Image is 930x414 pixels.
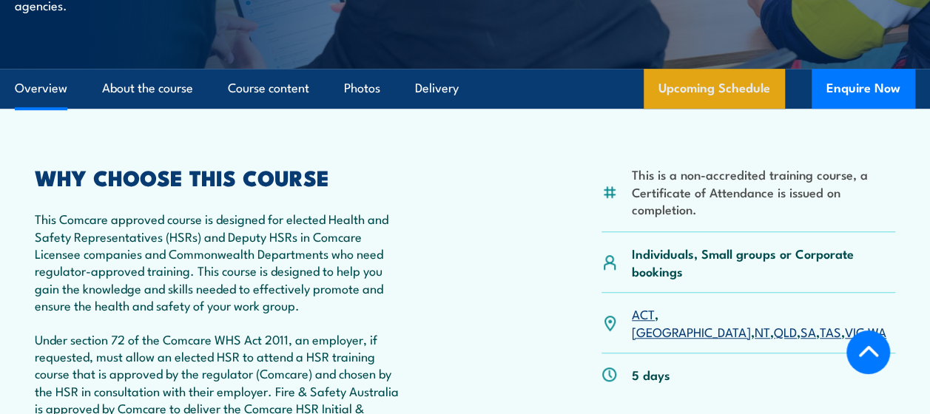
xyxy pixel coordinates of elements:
[632,305,895,340] p: , , , , , , ,
[632,366,670,383] p: 5 days
[632,322,751,340] a: [GEOGRAPHIC_DATA]
[415,69,459,108] a: Delivery
[845,322,864,340] a: VIC
[102,69,193,108] a: About the course
[35,167,408,186] h2: WHY CHOOSE THIS COURSE
[820,322,841,340] a: TAS
[15,69,67,108] a: Overview
[35,210,408,313] p: This Comcare approved course is designed for elected Health and Safety Representatives (HSRs) and...
[868,322,886,340] a: WA
[632,305,655,322] a: ACT
[632,245,895,279] p: Individuals, Small groups or Corporate bookings
[755,322,770,340] a: NT
[644,69,785,109] a: Upcoming Schedule
[812,69,915,109] button: Enquire Now
[228,69,309,108] a: Course content
[632,166,895,217] li: This is a non-accredited training course, a Certificate of Attendance is issued on completion.
[774,322,797,340] a: QLD
[801,322,816,340] a: SA
[344,69,380,108] a: Photos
